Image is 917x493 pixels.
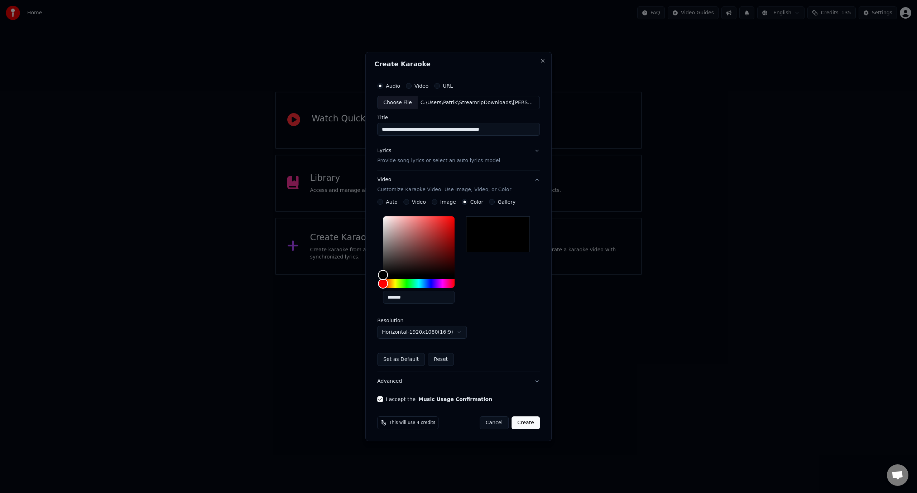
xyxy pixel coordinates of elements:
button: Set as Default [377,353,425,366]
button: LyricsProvide song lyrics or select an auto lyrics model [377,142,540,170]
label: Auto [386,199,398,204]
label: Resolution [377,318,449,323]
label: Audio [386,83,400,88]
button: VideoCustomize Karaoke Video: Use Image, Video, or Color [377,171,540,199]
div: Lyrics [377,148,391,155]
label: I accept the [386,397,492,402]
button: Advanced [377,372,540,391]
div: Hue [383,279,455,288]
label: Video [412,199,426,204]
button: Create [512,416,540,429]
label: Color [470,199,484,204]
button: I accept the [418,397,492,402]
label: Image [440,199,456,204]
button: Cancel [480,416,509,429]
div: C:\Users\Patrik\StreamripDownloads\[PERSON_NAME] ingen [PERSON_NAME] för mig [GEOGRAPHIC_DATA] (2... [418,99,539,106]
label: Video [414,83,428,88]
div: Video [377,177,511,194]
p: Customize Karaoke Video: Use Image, Video, or Color [377,186,511,193]
div: Choose File [378,96,418,109]
span: This will use 4 credits [389,420,435,426]
label: Title [377,115,540,120]
p: Provide song lyrics or select an auto lyrics model [377,158,500,165]
label: URL [443,83,453,88]
div: Color [383,216,455,275]
div: VideoCustomize Karaoke Video: Use Image, Video, or Color [377,199,540,372]
label: Gallery [498,199,515,204]
h2: Create Karaoke [374,61,543,67]
button: Reset [428,353,454,366]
